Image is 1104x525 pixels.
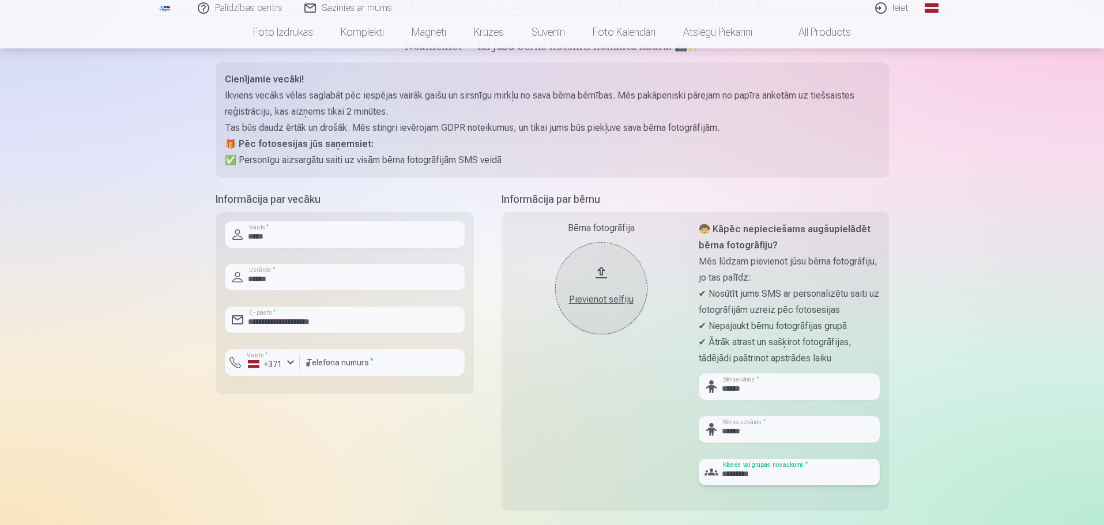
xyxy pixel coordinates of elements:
label: Valsts [243,351,272,360]
a: Foto izdrukas [239,16,327,48]
p: ✔ Ātrāk atrast un sašķirot fotogrāfijas, tādējādi paātrinot apstrādes laiku [699,334,880,367]
a: Magnēti [398,16,460,48]
img: /fa1 [159,5,172,12]
p: ✅ Personīgu aizsargātu saiti uz visām bērna fotogrāfijām SMS veidā [225,152,880,168]
a: Atslēgu piekariņi [669,16,766,48]
div: Pievienot selfiju [567,293,636,307]
strong: Cienījamie vecāki! [225,74,304,85]
a: All products [766,16,865,48]
strong: 🧒 Kāpēc nepieciešams augšupielādēt bērna fotogrāfiju? [699,224,871,251]
button: Valsts*+371 [225,349,300,376]
p: ✔ Nepajaukt bērnu fotogrāfijas grupā [699,318,880,334]
div: Bērna fotogrāfija [511,221,692,235]
a: Komplekti [327,16,398,48]
h5: Informācija par vecāku [216,191,474,207]
a: Krūzes [460,16,518,48]
button: Pievienot selfiju [555,242,647,334]
p: Ikviens vecāks vēlas saglabāt pēc iespējas vairāk gaišu un sirsnīgu mirkļu no sava bērna bērnības... [225,88,880,120]
a: Foto kalendāri [579,16,669,48]
p: Mēs lūdzam pievienot jūsu bērna fotogrāfiju, jo tas palīdz: [699,254,880,286]
p: Tas būs daudz ērtāk un drošāk. Mēs stingri ievērojam GDPR noteikumus, un tikai jums būs piekļuve ... [225,120,880,136]
h5: Informācija par bērnu [502,191,889,207]
strong: 🎁 Pēc fotosesijas jūs saņemsiet: [225,138,374,149]
div: +371 [248,358,282,370]
p: ✔ Nosūtīt jums SMS ar personalizētu saiti uz fotogrāfijām uzreiz pēc fotosesijas [699,286,880,318]
a: Suvenīri [518,16,579,48]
